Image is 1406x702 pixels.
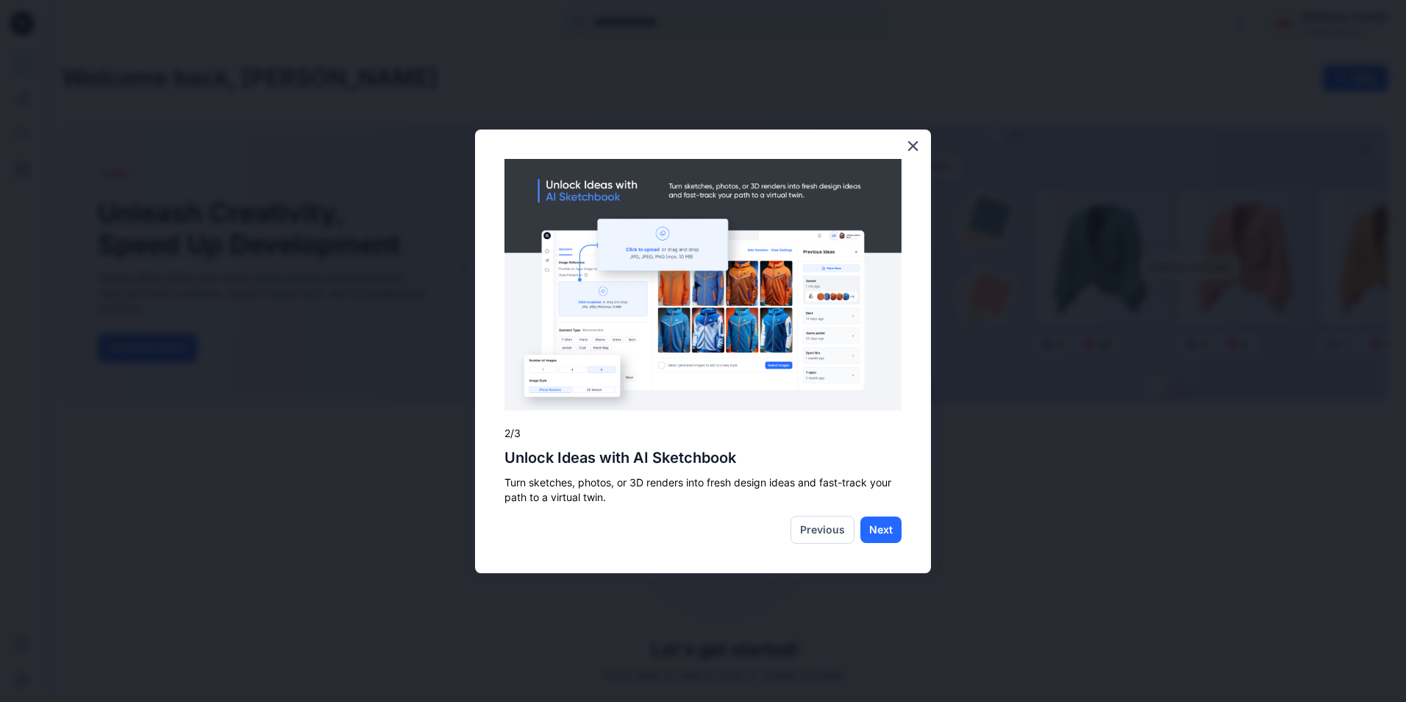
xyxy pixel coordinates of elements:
button: Next [860,517,902,543]
h2: Unlock Ideas with AI Sketchbook [504,449,902,467]
p: Turn sketches, photos, or 3D renders into fresh design ideas and fast-track your path to a virtua... [504,475,902,504]
button: Close [906,134,920,157]
p: 2/3 [504,426,902,441]
button: Previous [791,516,854,544]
